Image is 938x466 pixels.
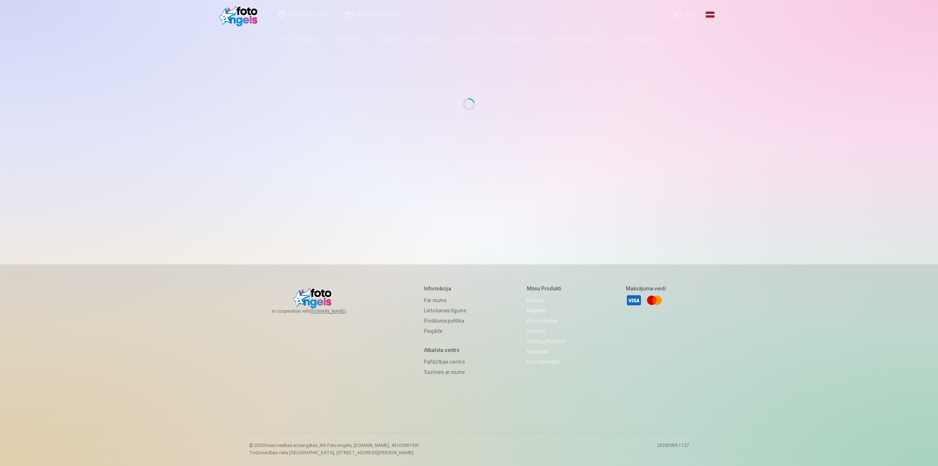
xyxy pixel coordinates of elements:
[424,316,466,326] a: Privātuma politika
[371,29,411,50] a: Magnēti
[272,308,363,314] span: In cooperation with
[411,29,447,50] a: Krūzes
[249,450,420,456] p: Tirdzniecības vieta [GEOGRAPHIC_DATA], [STREET_ADDRESS][PERSON_NAME]
[424,295,466,305] a: Par mums
[527,336,565,346] a: Atslēgu piekariņi
[424,357,466,367] a: Palīdzības centrs
[310,308,363,314] a: [DOMAIN_NAME]
[605,29,668,50] a: All products
[447,29,486,50] a: Suvenīri
[626,292,642,308] a: Visa
[424,326,466,336] a: Piegāde
[527,326,565,336] a: Suvenīri
[544,29,605,50] a: Atslēgu piekariņi
[320,443,420,448] span: SIA Foto Angels, [DOMAIN_NAME]. 40103901591
[527,316,565,326] a: Foto izdrukas
[626,285,666,292] h5: Maksājuma veidi
[527,305,565,316] a: Magnēti
[527,295,565,305] a: Krūzes
[527,357,565,367] a: Foto kalendāri
[424,346,466,354] h5: Atbalsta centrs
[424,305,466,316] a: Lietošanas līgums
[424,285,466,292] h5: Informācija
[527,346,565,357] a: Komplekti
[657,443,689,456] p: 20250905.1137
[326,29,371,50] a: Komplekti
[270,29,326,50] a: Foto izdrukas
[527,285,565,292] h5: Mūsu produkti
[424,367,466,377] a: Sazinies ar mums
[646,292,662,308] a: Mastercard
[486,29,544,50] a: Foto kalendāri
[219,3,261,26] img: /fa1
[249,443,420,448] p: © 2025 Visas tiesības aizsargātas. ,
